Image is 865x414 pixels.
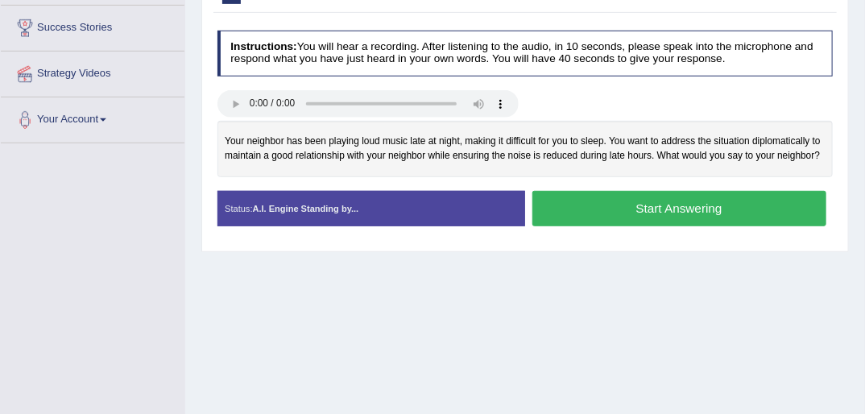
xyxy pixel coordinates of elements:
a: Strategy Videos [1,52,184,92]
a: Your Account [1,97,184,138]
b: Instructions: [230,40,296,52]
h4: You will hear a recording. After listening to the audio, in 10 seconds, please speak into the mic... [217,31,834,77]
a: Success Stories [1,6,184,46]
button: Start Answering [532,191,826,226]
div: Your neighbor has been playing loud music late at night, making it difficult for you to sleep. Yo... [217,121,834,176]
strong: A.I. Engine Standing by... [253,204,359,213]
div: Status: [217,191,525,226]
